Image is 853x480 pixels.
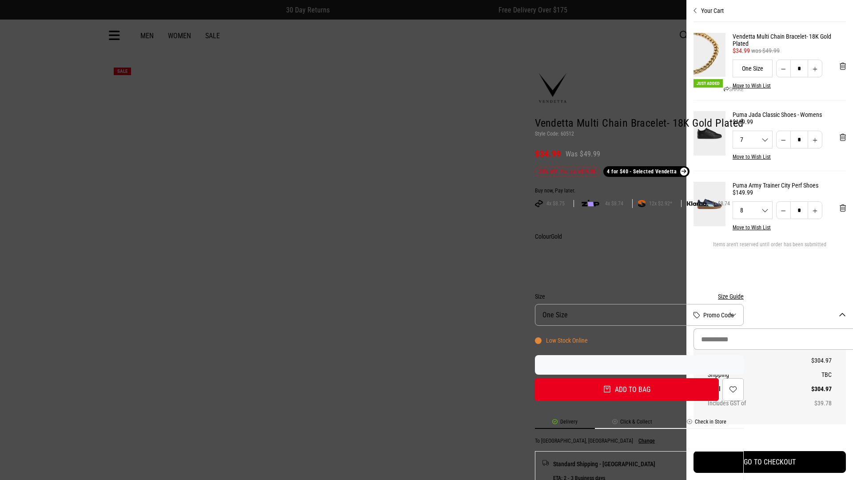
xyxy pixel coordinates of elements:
[833,197,853,219] button: 'Remove from cart
[582,199,599,208] img: zip
[724,86,744,92] a: SHARE
[776,131,791,148] button: Decrease quantity
[638,200,646,207] img: SPLITPAY
[790,131,808,148] input: Quantity
[535,116,744,131] h1: Vendetta Multi Chain Bracelet- 18K Gold Plated
[543,200,568,207] span: 4x $8.75
[638,438,655,444] button: Change
[808,201,822,219] button: Increase quantity
[535,148,561,159] span: $34.99
[733,207,772,213] span: 8
[602,200,627,207] span: 4x $8.74
[784,328,846,350] button: Apply
[566,149,601,159] span: Was $49.99
[535,231,744,242] div: Colour
[535,304,744,326] button: One Size
[789,396,832,410] td: $39.78
[833,126,853,148] button: 'Remove from cart
[595,419,670,429] li: Click & Collect
[733,111,846,118] a: Puma Jada Classic Shoes - Womens
[7,4,34,30] button: Open LiveChat chat widget
[603,166,690,177] a: 4 for $40 - Selected Vendetta
[535,291,744,302] div: Size
[670,419,744,429] li: Check in Store
[535,337,588,344] div: Low Stock Online
[580,168,596,175] b: $15.00
[733,136,772,143] span: 7
[733,182,846,189] a: Puma Army Trainer City Perf Shoes
[553,459,655,469] span: Standard Shipping - [GEOGRAPHIC_DATA]
[708,353,789,368] th: 3 items
[708,200,733,207] span: 4x $8.74
[733,189,846,196] div: $149.99
[535,200,543,207] img: AFTERPAY
[776,201,791,219] button: Decrease quantity
[694,435,846,444] iframe: Customer reviews powered by Trustpilot
[535,131,744,138] p: Style Code: 60512
[536,245,558,276] img: Gold
[790,201,808,219] input: Quantity
[708,368,789,382] th: Shipping
[733,60,773,77] div: One Size
[733,154,771,160] button: Move to Wish List
[708,396,789,410] th: Includes GST of
[535,438,633,444] p: To [GEOGRAPHIC_DATA], [GEOGRAPHIC_DATA]
[733,33,846,47] a: Vendetta Multi Chain Bracelet- 18K Gold Plated
[733,83,771,89] button: Move to Wish List
[694,241,846,255] div: Items aren't reserved until order has been submitted
[808,131,822,148] button: Increase quantity
[694,33,725,77] img: Vendetta Multi Chain Bracelet- 18K Gold Plated
[646,200,676,207] span: 12x $2.92*
[718,291,744,302] button: Size Guide
[733,224,771,231] button: Move to Wish List
[535,166,600,177] div: - You save
[708,382,789,396] th: Total
[535,71,570,106] img: Vendetta
[694,451,846,473] button: GO TO CHECKOUT
[703,312,846,319] button: Promo Code
[789,382,832,396] td: $304.97
[789,368,832,382] td: TBC
[687,201,708,206] img: KLARNA
[535,360,744,369] iframe: Customer reviews powered by Trustpilot
[733,118,846,125] div: $119.99
[535,378,719,401] button: Add to bag
[535,419,595,429] li: Delivery
[833,55,853,77] button: 'Remove from cart
[751,47,780,54] span: was $49.99
[722,459,736,469] span: $0.00
[808,60,822,77] button: Increase quantity
[733,47,750,54] span: $34.99
[539,168,557,175] b: 30% off
[790,60,808,77] input: Quantity
[789,353,832,368] td: $304.97
[776,60,791,77] button: Decrease quantity
[551,233,562,240] span: Gold
[542,311,568,319] span: One Size
[535,188,744,195] div: Buy now, Pay later.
